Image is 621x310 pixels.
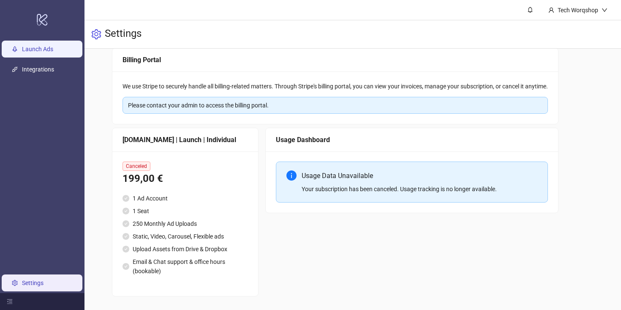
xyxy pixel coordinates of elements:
[554,5,602,15] div: Tech Worqshop
[123,134,248,145] div: [DOMAIN_NAME] | Launch | Individual
[91,29,101,39] span: setting
[276,134,548,145] div: Usage Dashboard
[123,220,129,227] span: check-circle
[22,280,44,286] a: Settings
[123,194,248,203] li: 1 Ad Account
[123,195,129,202] span: check-circle
[302,170,537,181] div: Usage Data Unavailable
[123,232,248,241] li: Static, Video, Carousel, Flexible ads
[123,55,548,65] div: Billing Portal
[123,206,248,216] li: 1 Seat
[22,66,54,73] a: Integrations
[123,171,248,187] div: 199,00 €
[123,244,248,254] li: Upload Assets from Drive & Dropbox
[7,299,13,305] span: menu-fold
[527,7,533,13] span: bell
[128,101,542,110] div: Please contact your admin to access the billing portal.
[123,233,129,240] span: check-circle
[105,27,142,41] h3: Settings
[123,162,150,171] span: Canceled
[123,263,129,270] span: check-circle
[22,46,53,52] a: Launch Ads
[302,184,537,194] div: Your subscription has been canceled. Usage tracking is no longer available.
[548,7,554,13] span: user
[123,246,129,252] span: check-circle
[123,208,129,214] span: check-circle
[123,257,248,276] li: Email & Chat support & office hours (bookable)
[123,219,248,228] li: 250 Monthly Ad Uploads
[123,82,548,91] div: We use Stripe to securely handle all billing-related matters. Through Stripe's billing portal, yo...
[602,7,607,13] span: down
[286,170,297,181] span: info-circle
